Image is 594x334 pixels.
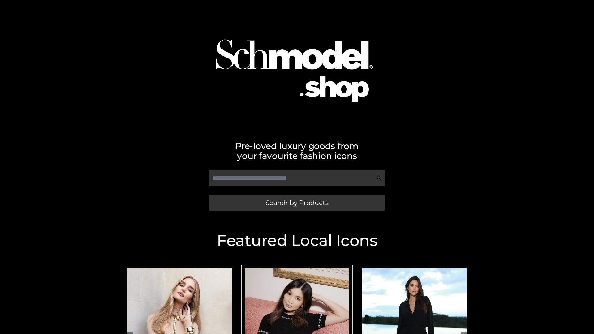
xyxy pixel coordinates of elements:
img: Search Icon [376,175,382,181]
h2: Pre-loved luxury goods from your favourite fashion icons [121,141,473,161]
h2: Featured Local Icons​ [121,233,473,248]
a: Search by Products [209,195,385,211]
span: Search by Products [265,199,329,206]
